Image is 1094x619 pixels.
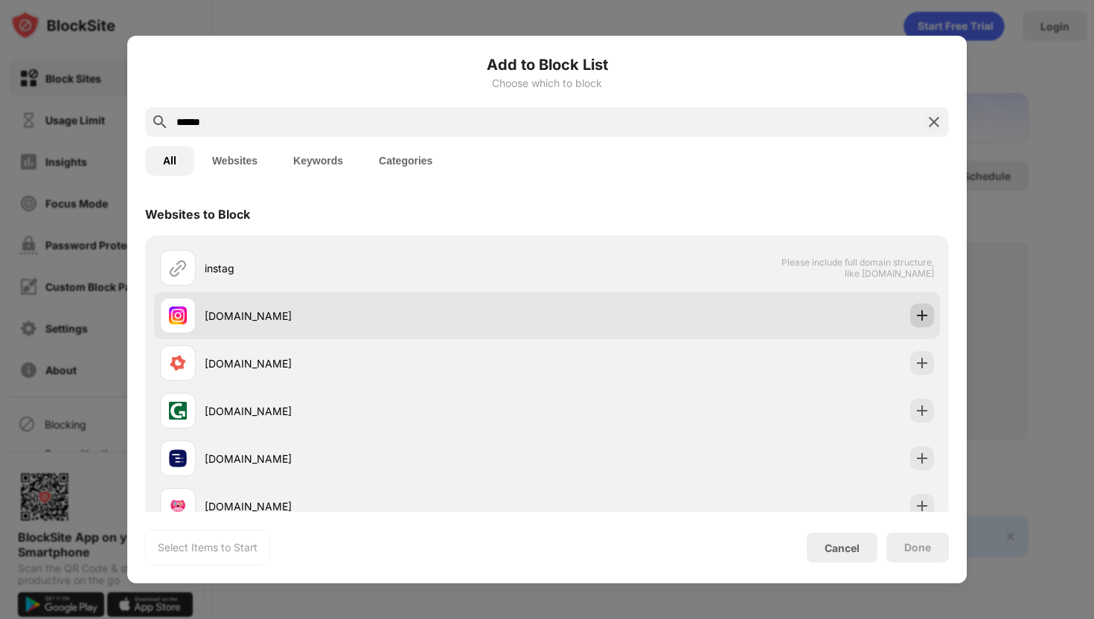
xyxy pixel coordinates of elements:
div: [DOMAIN_NAME] [205,308,547,324]
div: [DOMAIN_NAME] [205,356,547,371]
div: [DOMAIN_NAME] [205,403,547,419]
div: Cancel [825,542,860,554]
img: favicons [169,402,187,420]
div: Done [904,542,931,554]
div: Websites to Block [145,207,250,222]
button: Categories [361,146,450,176]
span: Please include full domain structure, like [DOMAIN_NAME] [781,257,934,279]
div: [DOMAIN_NAME] [205,498,547,514]
img: search.svg [151,113,169,131]
h6: Add to Block List [145,54,949,76]
button: Keywords [275,146,361,176]
img: favicons [169,354,187,372]
img: favicons [169,497,187,515]
button: Websites [194,146,275,176]
div: Select Items to Start [158,540,257,555]
div: Choose which to block [145,77,949,89]
img: url.svg [169,259,187,277]
img: favicons [169,307,187,324]
div: instag [205,260,547,276]
button: All [145,146,194,176]
img: search-close [925,113,943,131]
div: [DOMAIN_NAME] [205,451,547,466]
img: favicons [169,449,187,467]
